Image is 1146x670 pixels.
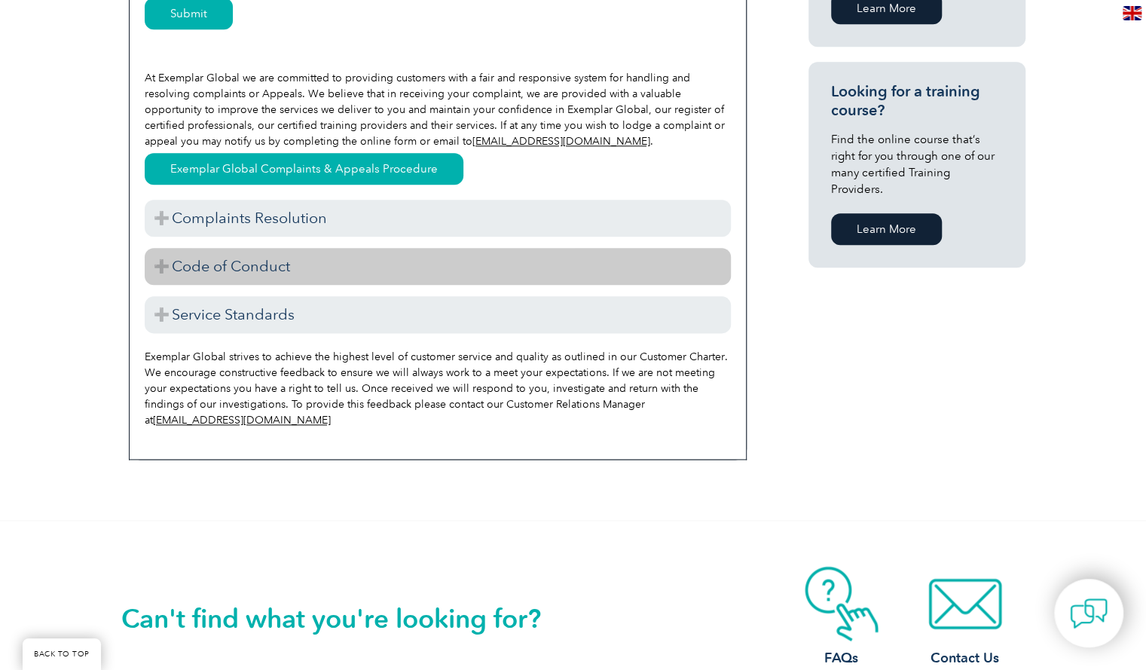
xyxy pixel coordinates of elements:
[781,566,902,668] a: FAQs
[145,153,463,185] a: Exemplar Global Complaints & Appeals Procedure
[153,414,331,427] a: [EMAIL_ADDRESS][DOMAIN_NAME]
[145,200,731,237] h3: Complaints Resolution
[23,638,101,670] a: BACK TO TOP
[905,566,1025,668] a: Contact Us
[905,566,1025,641] img: contact-email.webp
[831,131,1003,197] p: Find the online course that’s right for you through one of our many certified Training Providers.
[1123,6,1141,20] img: en
[145,333,731,444] div: Exemplar Global strives to achieve the highest level of customer service and quality as outlined ...
[472,135,650,148] a: [EMAIL_ADDRESS][DOMAIN_NAME]
[831,82,1003,120] h3: Looking for a training course?
[121,607,573,631] h2: Can't find what you're looking for?
[781,649,902,668] h3: FAQs
[145,296,731,333] h3: Service Standards
[145,248,731,285] h3: Code of Conduct
[781,566,902,641] img: contact-faq.webp
[831,213,942,245] a: Learn More
[1070,595,1108,632] img: contact-chat.png
[905,649,1025,668] h3: Contact Us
